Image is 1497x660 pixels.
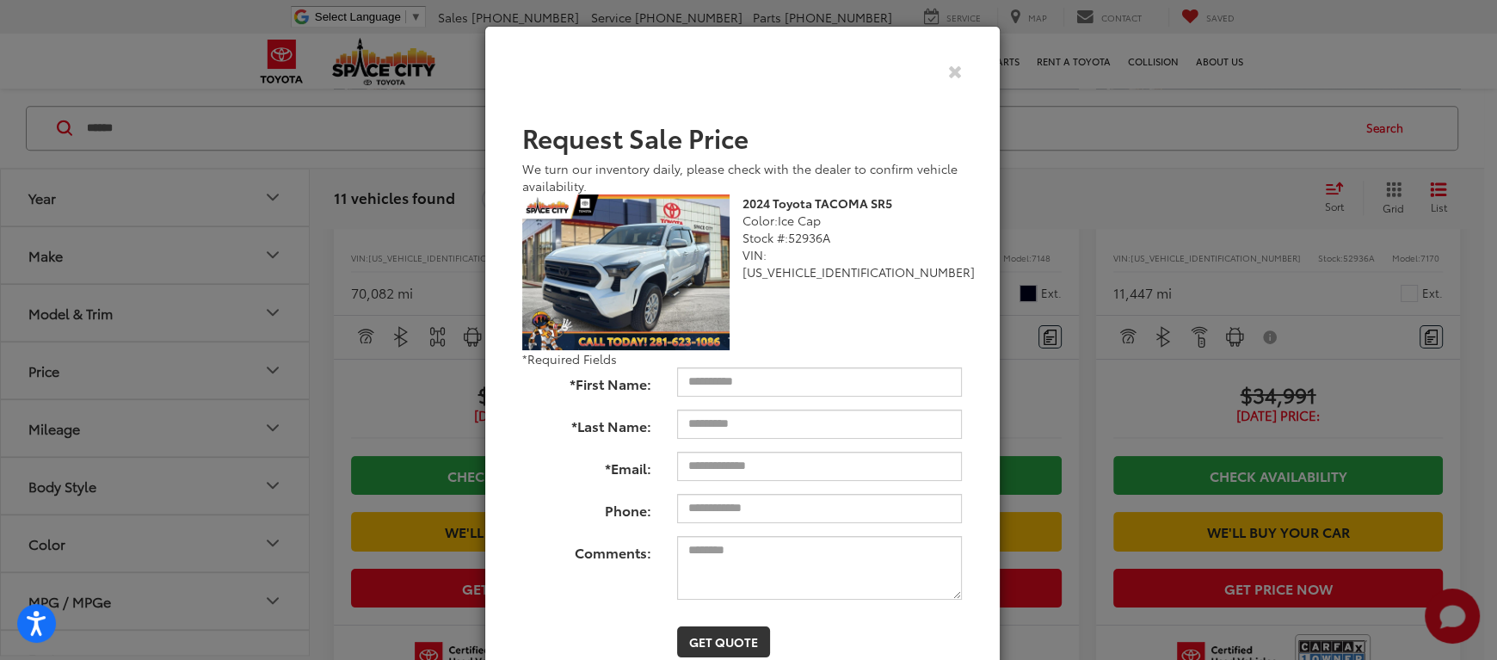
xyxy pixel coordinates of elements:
button: Get Quote [677,626,770,657]
h2: Request Sale Price [522,123,963,151]
span: *Required Fields [522,350,617,367]
label: *First Name: [509,367,665,394]
span: Stock #: [742,229,788,246]
label: Comments: [509,536,665,563]
span: 52936A [788,229,830,246]
b: 2024 Toyota TACOMA SR5 [742,194,892,212]
div: We turn our inventory daily, please check with the dealer to confirm vehicle availability. [522,160,963,194]
button: Close [948,62,963,80]
span: Color: [742,212,778,229]
span: VIN: [742,246,767,263]
label: Phone: [509,494,665,521]
span: Ice Cap [778,212,821,229]
label: *Last Name: [509,410,665,436]
span: [US_VEHICLE_IDENTIFICATION_NUMBER] [742,263,975,281]
label: *Email: [509,452,665,478]
img: 2024 Toyota TACOMA SR5 [522,194,730,350]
